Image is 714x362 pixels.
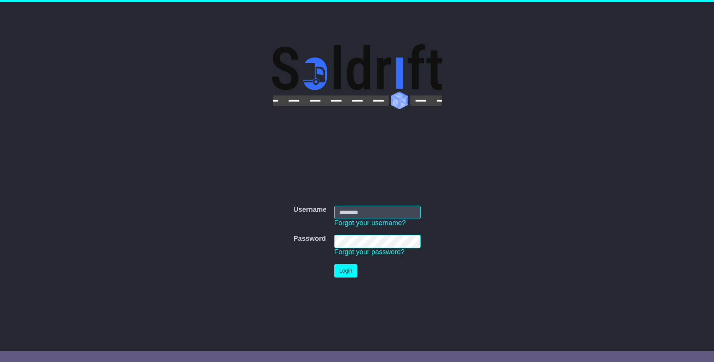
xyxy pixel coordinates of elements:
button: Login [334,264,357,278]
label: Username [293,206,327,214]
img: Soldrift Pty Ltd [272,44,442,109]
a: Forgot your password? [334,248,405,256]
label: Password [293,235,326,243]
a: Forgot your username? [334,219,406,227]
